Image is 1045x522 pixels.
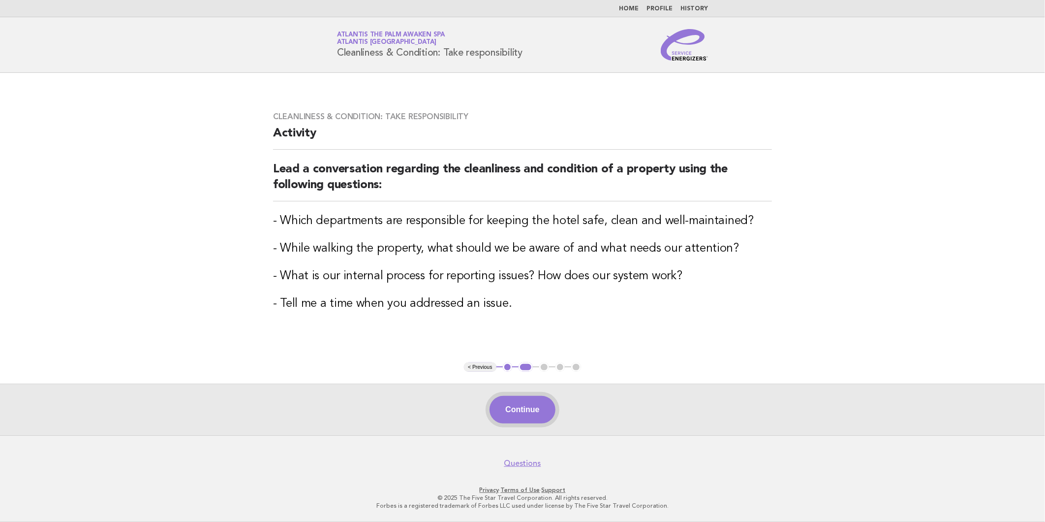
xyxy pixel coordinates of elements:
button: 1 [503,362,513,372]
a: History [680,6,708,12]
p: · · [221,486,824,494]
h3: - Tell me a time when you addressed an issue. [273,296,772,312]
h3: Cleanliness & Condition: Take responsibility [273,112,772,122]
a: Atlantis The Palm Awaken SpaAtlantis [GEOGRAPHIC_DATA] [337,32,445,45]
h1: Cleanliness & Condition: Take responsibility [337,32,522,58]
a: Home [619,6,639,12]
button: Continue [490,396,555,424]
a: Support [542,487,566,493]
h3: - Which departments are responsible for keeping the hotel safe, clean and well-maintained? [273,213,772,229]
a: Profile [646,6,673,12]
p: © 2025 The Five Star Travel Corporation. All rights reserved. [221,494,824,502]
img: Service Energizers [661,29,708,61]
h2: Activity [273,126,772,150]
span: Atlantis [GEOGRAPHIC_DATA] [337,39,436,46]
a: Privacy [480,487,499,493]
h3: - While walking the property, what should we be aware of and what needs our attention? [273,241,772,257]
a: Terms of Use [501,487,540,493]
button: < Previous [464,362,496,372]
h2: Lead a conversation regarding the cleanliness and condition of a property using the following que... [273,162,772,201]
a: Questions [504,458,541,468]
p: Forbes is a registered trademark of Forbes LLC used under license by The Five Star Travel Corpora... [221,502,824,510]
button: 2 [519,362,533,372]
h3: - What is our internal process for reporting issues? How does our system work? [273,268,772,284]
